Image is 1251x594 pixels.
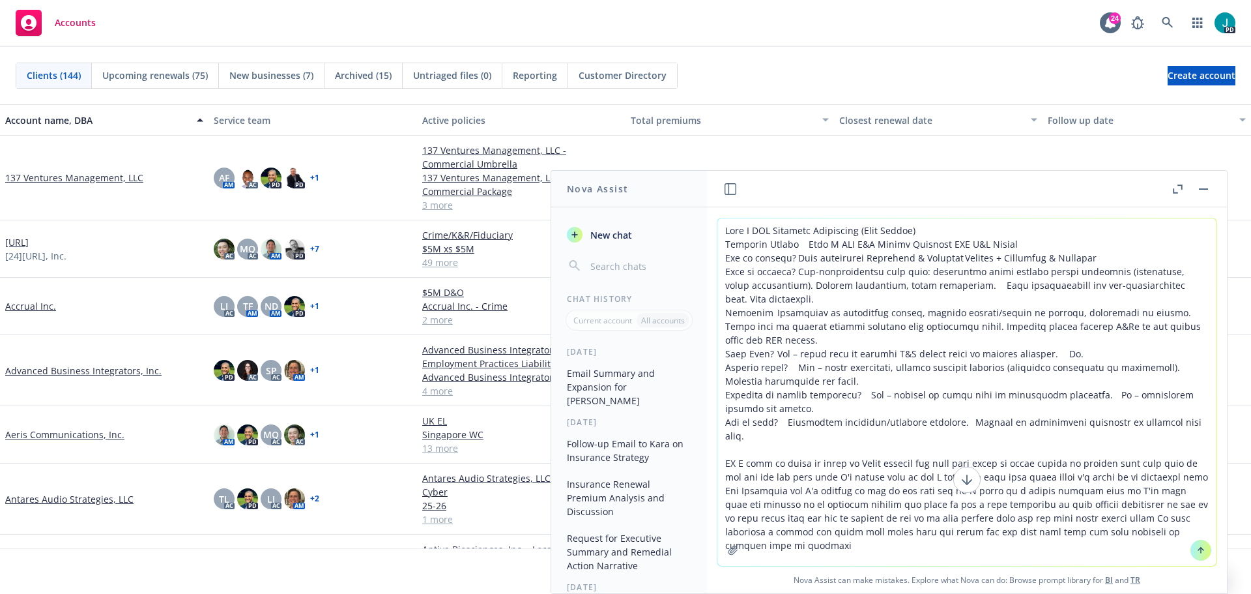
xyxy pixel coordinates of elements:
p: All accounts [641,315,685,326]
span: Create account [1168,63,1235,88]
button: Active policies [417,104,625,136]
img: photo [1215,12,1235,33]
a: 25-26 [422,499,620,512]
button: Service team [208,104,417,136]
a: 137 Ventures Management, LLC - Commercial Package [422,171,620,198]
a: + 1 [310,431,319,439]
a: 2 more [422,313,620,327]
div: [DATE] [551,346,707,357]
img: photo [284,488,305,509]
span: Nova Assist can make mistakes. Explore what Nova can do: Browse prompt library for and [712,567,1222,593]
span: MQ [240,242,255,256]
div: Account name, DBA [5,113,189,127]
a: + 1 [310,366,319,374]
a: 137 Ventures Management, LLC [5,171,143,185]
span: TF [243,299,253,313]
div: Active policies [422,113,620,127]
div: Total premiums [631,113,814,127]
a: 137 Ventures Management, LLC - Commercial Umbrella [422,143,620,171]
button: Follow up date [1042,104,1251,136]
img: photo [237,360,258,381]
a: 4 more [422,384,620,398]
a: Switch app [1185,10,1211,36]
span: SP [266,364,277,378]
a: TR [1130,574,1140,586]
button: Closest renewal date [834,104,1042,136]
span: Archived (15) [335,68,392,82]
button: New chat [562,223,697,246]
span: Customer Directory [579,68,667,82]
span: Untriaged files (0) [413,68,491,82]
a: + 7 [310,245,319,253]
span: New chat [588,228,632,242]
button: Insurance Renewal Premium Analysis and Discussion [562,473,697,522]
span: AF [219,171,229,185]
a: Antares Audio Strategies, LLC [5,492,134,506]
div: Chat History [551,293,707,304]
a: 13 more [422,441,620,455]
a: BI [1105,574,1113,586]
img: photo [284,360,305,381]
div: Follow up date [1048,113,1231,127]
img: photo [261,168,281,188]
img: photo [214,360,235,381]
a: + 2 [310,495,319,503]
div: [DATE] [551,417,707,428]
img: photo [214,424,235,445]
button: Follow-up Email to Kara on Insurance Strategy [562,433,697,468]
img: photo [237,168,258,188]
span: Accounts [55,18,96,28]
div: 24 [1109,12,1121,24]
a: UK EL [422,414,620,428]
img: photo [237,488,258,509]
div: Service team [214,113,412,127]
a: [URL] [5,235,29,249]
a: Accrual Inc. [5,299,56,313]
span: LI [220,299,228,313]
span: Reporting [513,68,557,82]
a: Crime/K&R/Fiduciary [422,228,620,242]
h1: Nova Assist [567,182,628,196]
a: 1 more [422,512,620,526]
a: Antiva Biosciences, Inc. - Local Placement [422,542,620,556]
div: [DATE] [551,582,707,593]
a: + 1 [310,303,319,310]
button: Total premiums [625,104,834,136]
span: LI [267,492,275,506]
div: Closest renewal date [839,113,1023,127]
a: 49 more [422,256,620,269]
button: Email Summary and Expansion for [PERSON_NAME] [562,363,697,411]
a: Advanced Business Integrators, Inc. [5,364,162,378]
a: Aeris Communications, Inc. [5,428,124,441]
img: photo [237,424,258,445]
span: [24][URL], Inc. [5,249,66,263]
span: Upcoming renewals (75) [102,68,208,82]
a: 3 more [422,198,620,212]
button: Request for Executive Summary and Remedial Action Narrative [562,527,697,576]
a: Create account [1168,66,1235,85]
a: Antares Audio Strategies, LLC - E&O with Cyber [422,471,620,499]
a: Search [1155,10,1181,36]
p: Current account [573,315,632,326]
span: TL [219,492,229,506]
a: Singapore WC [422,428,620,441]
a: Accrual Inc. - Crime [422,299,620,313]
span: New businesses (7) [229,68,313,82]
span: MQ [263,428,279,441]
a: Advanced Business Integrators, Inc. - Cyber [422,370,620,384]
img: photo [284,239,305,260]
img: photo [214,239,235,260]
a: $5M D&O [422,286,620,299]
span: ND [265,299,278,313]
textarea: Lore I DOL Sitametc Adipiscing (Elit Seddoe) Temporin Utlabo Etdo M ALI E&A Minimv Quisnost EXE U... [717,218,1216,566]
a: Advanced Business Integrators, Inc. - Employment Practices Liability [422,343,620,370]
img: photo [284,424,305,445]
a: $5M xs $5M [422,242,620,256]
input: Search chats [588,257,691,275]
a: Report a Bug [1125,10,1151,36]
a: Accounts [10,5,101,41]
img: photo [284,296,305,317]
img: photo [284,168,305,188]
span: Clients (144) [27,68,81,82]
a: + 1 [310,174,319,182]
